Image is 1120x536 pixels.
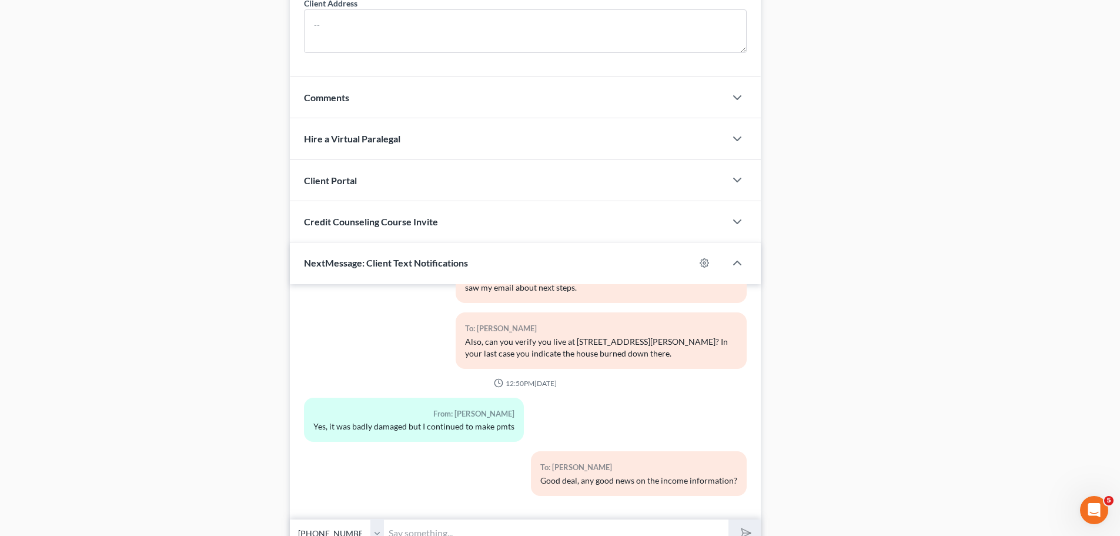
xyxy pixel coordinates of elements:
[465,322,737,335] div: To: [PERSON_NAME]
[465,336,737,359] div: Also, can you verify you live at [STREET_ADDRESS][PERSON_NAME]? In your last case you indicate th...
[304,378,747,388] div: 12:50PM[DATE]
[540,475,737,487] div: Good deal, any good news on the income information?
[304,133,400,144] span: Hire a Virtual Paralegal
[304,216,438,227] span: Credit Counseling Course Invite
[313,407,514,421] div: From: [PERSON_NAME]
[1080,496,1108,524] iframe: Intercom live chat
[540,461,737,474] div: To: [PERSON_NAME]
[1104,496,1114,505] span: 5
[304,175,357,186] span: Client Portal
[304,257,468,268] span: NextMessage: Client Text Notifications
[304,92,349,103] span: Comments
[313,421,514,432] div: Yes, it was badly damaged but I continued to make pmts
